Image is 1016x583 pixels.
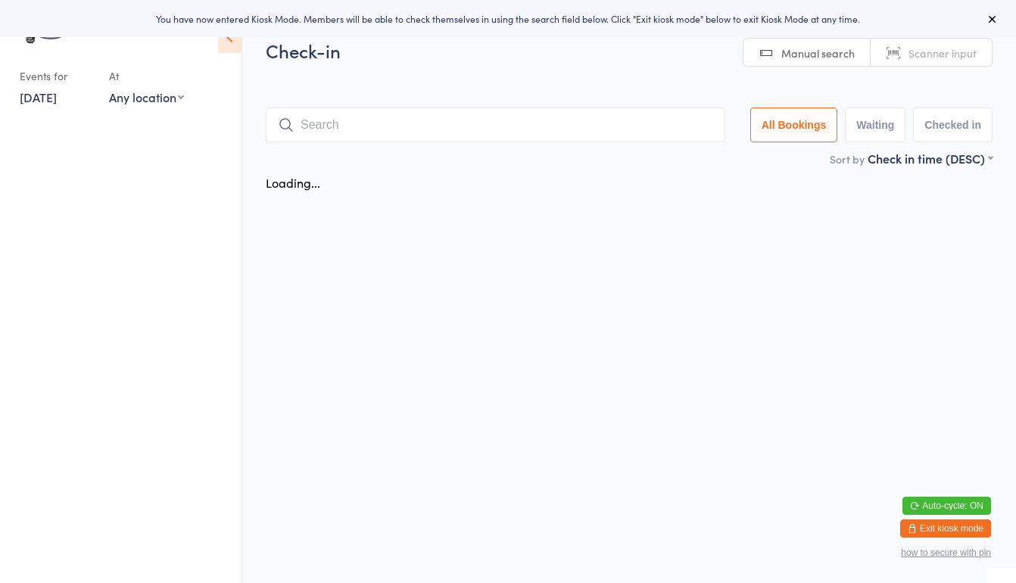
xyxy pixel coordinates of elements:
[266,108,725,142] input: Search
[20,64,94,89] div: Events for
[901,547,991,558] button: how to secure with pin
[24,12,992,25] div: You have now entered Kiosk Mode. Members will be able to check themselves in using the search fie...
[868,150,993,167] div: Check in time (DESC)
[266,174,320,191] div: Loading...
[908,45,977,61] span: Scanner input
[830,151,865,167] label: Sort by
[913,108,993,142] button: Checked in
[845,108,905,142] button: Waiting
[900,519,991,538] button: Exit kiosk mode
[109,89,184,105] div: Any location
[266,38,993,63] h2: Check-in
[902,497,991,515] button: Auto-cycle: ON
[109,64,184,89] div: At
[750,108,838,142] button: All Bookings
[781,45,855,61] span: Manual search
[20,89,57,105] a: [DATE]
